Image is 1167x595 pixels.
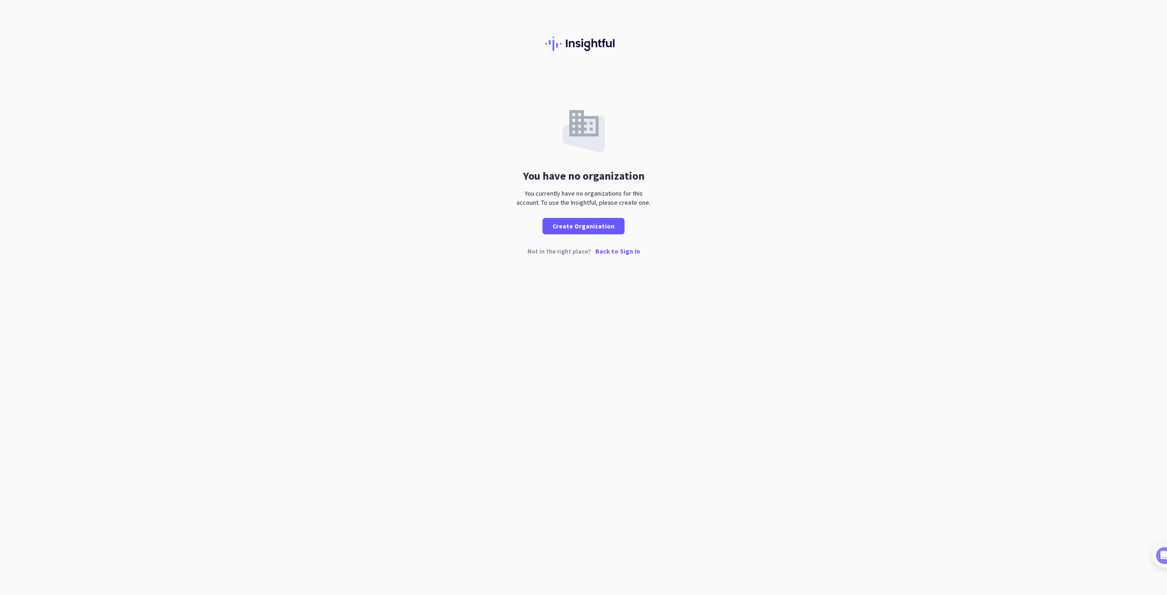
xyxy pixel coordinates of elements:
[513,189,654,207] div: You currently have no organizations for this account. To use the Insightful, please create one.
[523,171,645,181] div: You have no organization
[545,36,622,51] img: Insightful
[595,248,640,254] p: Back to Sign In
[542,218,625,234] button: Create Organization
[553,222,614,231] span: Create Organization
